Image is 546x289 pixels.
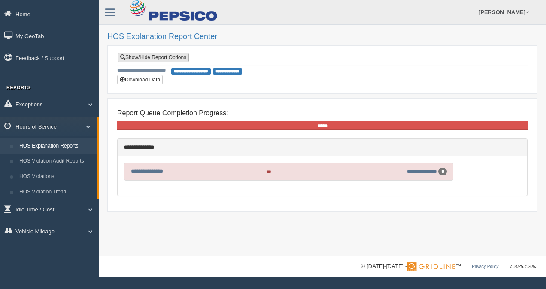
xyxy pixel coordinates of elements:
img: Gridline [407,262,455,271]
a: HOS Violation Trend [15,184,97,200]
div: © [DATE]-[DATE] - ™ [361,262,537,271]
a: HOS Violations [15,169,97,184]
a: Privacy Policy [472,264,498,269]
a: Show/Hide Report Options [118,53,189,62]
h2: HOS Explanation Report Center [107,33,537,41]
button: Download Data [117,75,163,84]
span: v. 2025.4.2063 [510,264,537,269]
a: HOS Violation Audit Reports [15,154,97,169]
a: HOS Explanation Reports [15,138,97,154]
h4: Report Queue Completion Progress: [117,109,528,117]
